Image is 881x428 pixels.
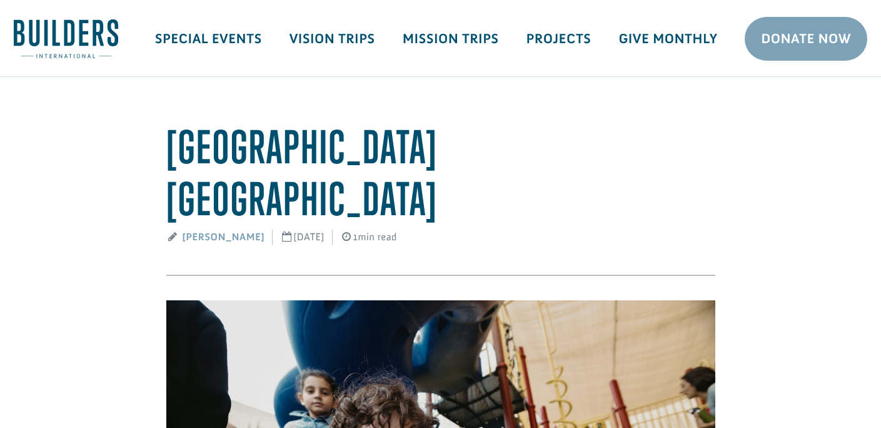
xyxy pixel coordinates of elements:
[276,21,389,57] a: Vision Trips
[745,17,867,61] a: Donate Now
[605,21,731,57] a: Give Monthly
[182,231,264,243] a: [PERSON_NAME]
[14,19,118,58] img: Builders International
[141,21,276,57] a: Special Events
[273,222,333,253] span: [DATE]
[513,21,605,57] a: Projects
[166,121,715,225] h1: [GEOGRAPHIC_DATA] [GEOGRAPHIC_DATA]
[389,21,513,57] a: Mission Trips
[332,222,405,253] span: 1min read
